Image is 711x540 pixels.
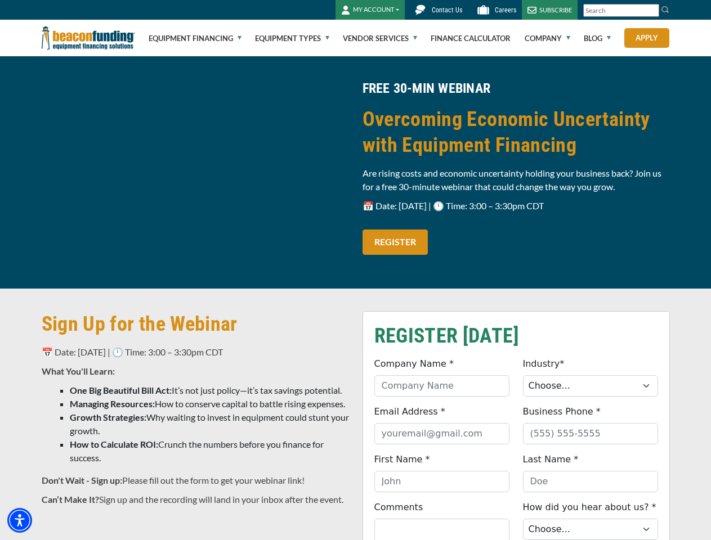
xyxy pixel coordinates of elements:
strong: Managing Resources: [70,398,155,409]
input: John [374,471,509,492]
img: Search [661,5,670,14]
a: Equipment Financing [149,20,242,56]
label: How did you hear about us? * [523,501,656,514]
strong: What You'll Learn: [42,366,115,376]
a: Blog [584,20,611,56]
label: Last Name * [523,453,579,466]
h4: FREE 30-MIN WEBINAR [363,79,670,98]
a: Vendor Services [343,20,417,56]
a: Finance Calculator [431,20,511,56]
a: Clear search text [647,6,656,15]
span: Careers [495,6,516,14]
h2: Sign Up for the Webinar [42,311,349,337]
a: Company [525,20,570,56]
div: Accessibility Menu [7,508,32,533]
li: Why waiting to invest in equipment could stunt your growth. [70,411,349,438]
img: Beacon Funding Corporation logo [42,20,135,56]
a: REGISTER [363,229,428,255]
label: Business Phone * [523,405,601,418]
p: 📅 Date: [DATE] | 🕛 Time: 3:00 – 3:30pm CDT [363,199,670,213]
strong: Don't Wait - Sign up: [42,475,122,485]
li: It’s not just policy—it’s tax savings potential. [70,384,349,397]
input: Doe [523,471,658,492]
input: youremail@gmail.com [374,423,509,444]
p: Please fill out the form to get your webinar link! [42,474,349,487]
label: Comments [374,501,423,514]
label: Industry* [523,357,565,371]
span: Contact Us [432,6,462,14]
p: 📅 Date: [DATE] | 🕛 Time: 3:00 – 3:30pm CDT [42,345,349,359]
input: Company Name [374,375,509,397]
li: Crunch the numbers before you finance for success. [70,438,349,465]
strong: Can’t Make It? [42,494,99,505]
strong: Growth Strategies: [70,412,146,422]
a: Apply [624,28,669,48]
li: How to conserve capital to battle rising expenses. [70,397,349,411]
h2: Overcoming Economic Uncertainty with Equipment Financing [363,106,670,158]
h2: REGISTER [DATE] [374,323,658,349]
strong: How to Calculate ROI: [70,439,158,449]
a: Equipment Types [255,20,329,56]
iframe: How To Use Financing To Beat Economic Uncertainty Today [42,79,349,251]
label: Company Name * [374,357,454,371]
label: Email Address * [374,405,445,418]
input: (555) 555-5555 [523,423,658,444]
strong: One Big Beautiful Bill Act: [70,385,172,395]
p: Sign up and the recording will land in your inbox after the event. [42,493,349,506]
label: First Name * [374,453,430,466]
input: Search [583,4,659,17]
p: Are rising costs and economic uncertainty holding your business back? Join us for a free 30-minut... [363,166,670,193]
